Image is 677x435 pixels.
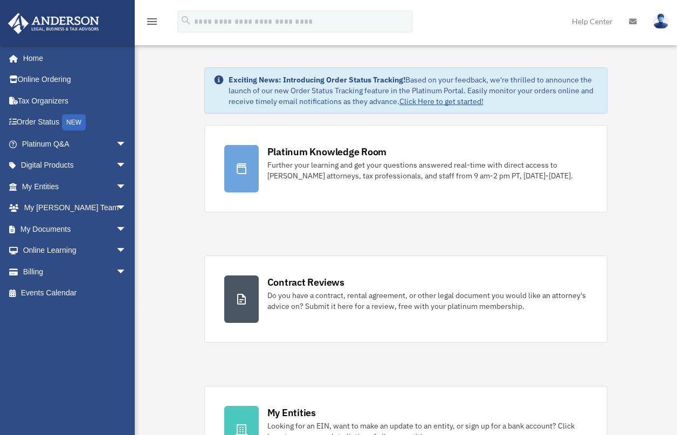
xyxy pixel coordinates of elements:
[8,69,143,91] a: Online Ordering
[116,218,137,240] span: arrow_drop_down
[8,90,143,112] a: Tax Organizers
[8,112,143,134] a: Order StatusNEW
[116,155,137,177] span: arrow_drop_down
[116,261,137,283] span: arrow_drop_down
[8,133,143,155] a: Platinum Q&Aarrow_drop_down
[267,160,588,181] div: Further your learning and get your questions answered real-time with direct access to [PERSON_NAM...
[267,406,316,419] div: My Entities
[204,256,608,343] a: Contract Reviews Do you have a contract, rental agreement, or other legal document you would like...
[229,74,599,107] div: Based on your feedback, we're thrilled to announce the launch of our new Order Status Tracking fe...
[653,13,669,29] img: User Pic
[204,125,608,212] a: Platinum Knowledge Room Further your learning and get your questions answered real-time with dire...
[146,19,158,28] a: menu
[8,176,143,197] a: My Entitiesarrow_drop_down
[8,261,143,282] a: Billingarrow_drop_down
[399,96,483,106] a: Click Here to get started!
[116,133,137,155] span: arrow_drop_down
[180,15,192,26] i: search
[229,75,405,85] strong: Exciting News: Introducing Order Status Tracking!
[146,15,158,28] i: menu
[116,240,137,262] span: arrow_drop_down
[267,275,344,289] div: Contract Reviews
[8,197,143,219] a: My [PERSON_NAME] Teamarrow_drop_down
[8,218,143,240] a: My Documentsarrow_drop_down
[8,282,143,304] a: Events Calendar
[116,176,137,198] span: arrow_drop_down
[8,240,143,261] a: Online Learningarrow_drop_down
[8,155,143,176] a: Digital Productsarrow_drop_down
[8,47,137,69] a: Home
[5,13,102,34] img: Anderson Advisors Platinum Portal
[267,290,588,312] div: Do you have a contract, rental agreement, or other legal document you would like an attorney's ad...
[267,145,387,158] div: Platinum Knowledge Room
[62,114,86,130] div: NEW
[116,197,137,219] span: arrow_drop_down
